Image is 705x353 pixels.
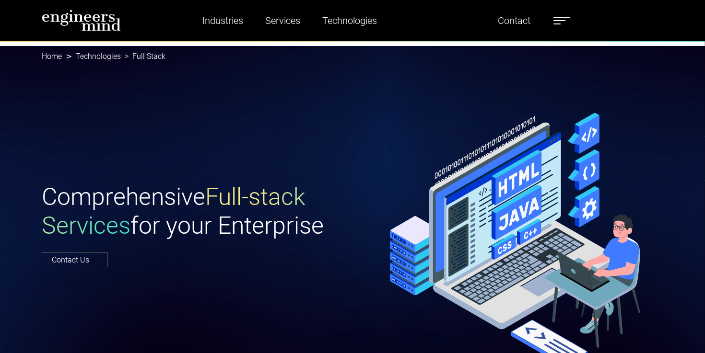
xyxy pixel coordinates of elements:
a: Technologies [76,52,121,61]
a: Technologies [318,10,381,32]
img: logo [42,10,121,31]
nav: breadcrumb [42,46,663,67]
a: Home [42,52,62,61]
span: Full-stack Services [42,183,305,239]
a: Contact [494,10,534,32]
h1: Comprehensive for your Enterprise [42,182,347,240]
a: Contact Us [42,252,108,267]
li: Full Stack [121,51,165,62]
a: Services [261,10,304,32]
a: Industries [199,10,247,32]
